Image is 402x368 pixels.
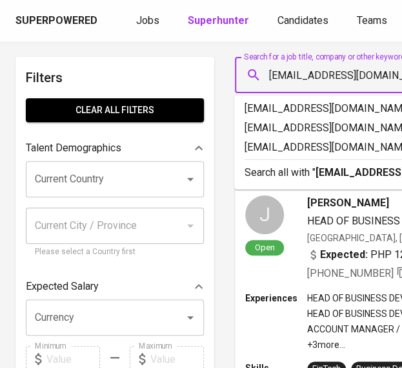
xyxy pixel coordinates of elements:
[245,195,284,234] div: J
[136,13,162,29] a: Jobs
[136,14,159,27] span: Jobs
[320,247,368,263] b: Expected:
[250,242,280,253] span: Open
[277,14,328,27] span: Candidates
[181,308,199,327] button: Open
[26,140,121,156] p: Talent Demographics
[15,14,100,28] a: Superpowered
[277,13,331,29] a: Candidates
[15,14,97,28] div: Superpowered
[188,14,249,27] b: Superhunter
[245,292,307,305] p: Experiences
[26,67,204,88] h6: Filters
[36,102,194,118] span: Clear All filters
[26,279,99,294] p: Expected Salary
[35,246,195,259] p: Please select a Country first
[357,14,387,27] span: Teams
[307,195,389,211] span: [PERSON_NAME]
[188,13,252,29] a: Superhunter
[26,135,204,161] div: Talent Demographics
[26,274,204,299] div: Expected Salary
[357,13,390,29] a: Teams
[181,170,199,188] button: Open
[307,267,394,279] span: [PHONE_NUMBER]
[26,98,204,122] button: Clear All filters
